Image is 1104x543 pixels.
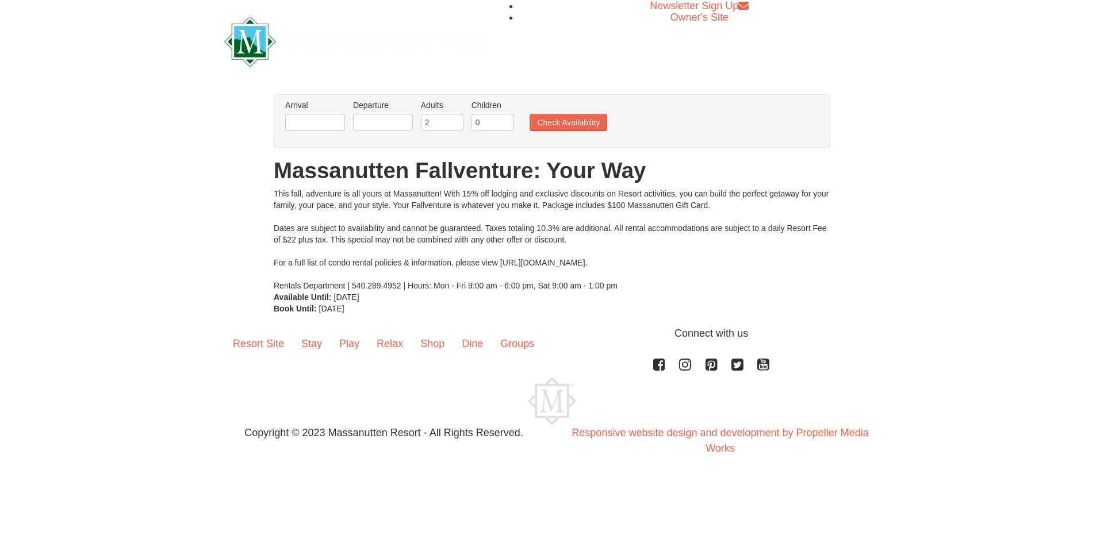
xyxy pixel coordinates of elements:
a: Owner's Site [670,11,729,23]
a: Play [331,326,368,361]
div: This fall, adventure is all yours at Massanutten! With 15% off lodging and exclusive discounts on... [274,188,830,291]
label: Departure [353,99,413,111]
p: Copyright © 2023 Massanutten Resort - All Rights Reserved. [216,425,552,441]
a: Relax [368,326,412,361]
a: Groups [492,326,543,361]
button: Check Availability [530,114,607,131]
strong: Available Until: [274,292,332,302]
h1: Massanutten Fallventure: Your Way [274,159,830,182]
label: Adults [421,99,463,111]
span: [DATE] [334,292,359,302]
a: Stay [293,326,331,361]
a: Shop [412,326,453,361]
a: Massanutten Resort [224,26,488,53]
label: Children [471,99,514,111]
a: Responsive website design and development by Propeller Media Works [572,427,868,454]
img: Massanutten Resort Logo [528,377,576,425]
p: Connect with us [224,326,880,341]
strong: Book Until: [274,304,317,313]
span: [DATE] [319,304,344,313]
a: Dine [453,326,492,361]
a: Resort Site [224,326,293,361]
label: Arrival [285,99,345,111]
img: Massanutten Resort Logo [224,17,488,67]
